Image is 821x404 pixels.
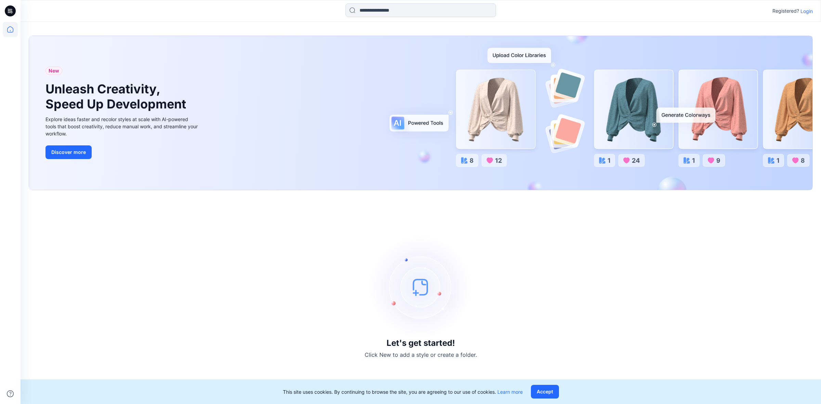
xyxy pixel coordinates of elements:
a: Learn more [497,389,523,395]
p: Registered? [772,7,799,15]
button: Discover more [45,145,92,159]
h1: Unleash Creativity, Speed Up Development [45,82,189,111]
div: Explore ideas faster and recolor styles at scale with AI-powered tools that boost creativity, red... [45,116,199,137]
p: Click New to add a style or create a folder. [365,351,477,359]
p: Login [800,8,813,15]
a: Discover more [45,145,199,159]
p: This site uses cookies. By continuing to browse the site, you are agreeing to our use of cookies. [283,388,523,395]
img: empty-state-image.svg [369,236,472,338]
button: Accept [531,385,559,399]
h3: Let's get started! [387,338,455,348]
span: New [49,67,59,75]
